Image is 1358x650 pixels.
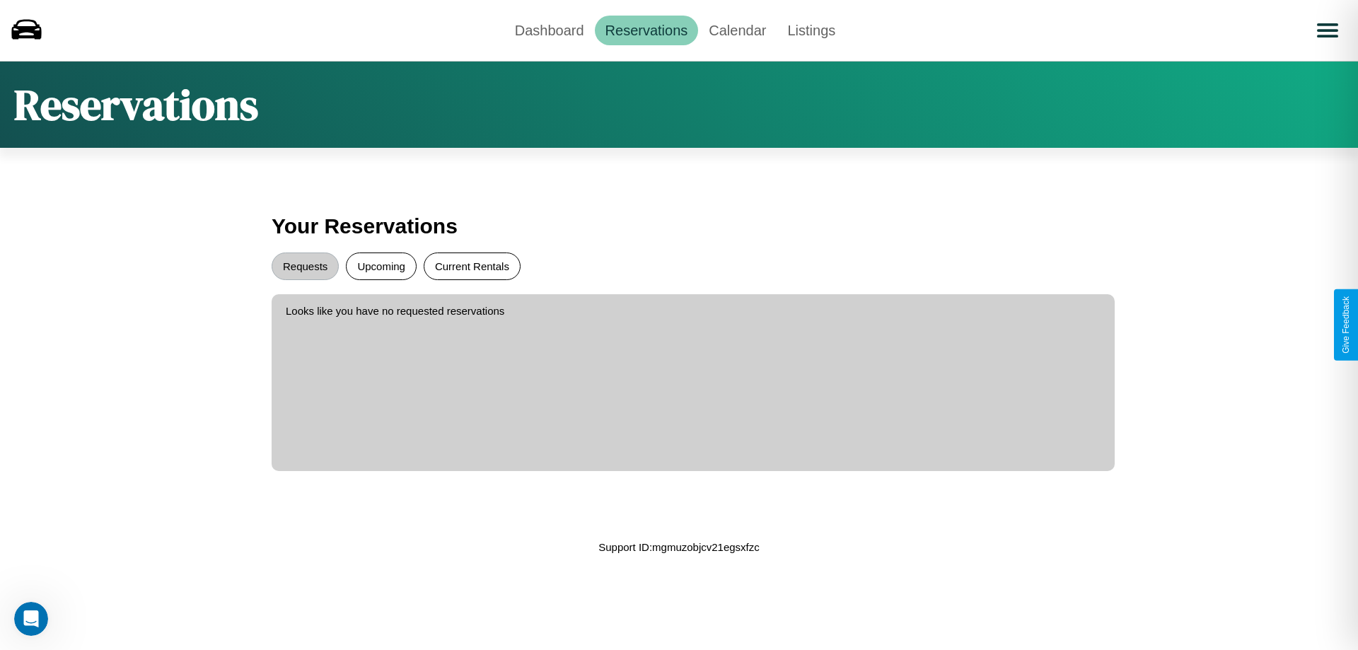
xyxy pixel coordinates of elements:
[14,602,48,636] iframe: Intercom live chat
[286,301,1101,320] p: Looks like you have no requested reservations
[1341,296,1351,354] div: Give Feedback
[504,16,595,45] a: Dashboard
[777,16,846,45] a: Listings
[1308,11,1347,50] button: Open menu
[698,16,777,45] a: Calendar
[346,253,417,280] button: Upcoming
[598,538,760,557] p: Support ID: mgmuzobjcv21egsxfzc
[272,253,339,280] button: Requests
[595,16,699,45] a: Reservations
[424,253,521,280] button: Current Rentals
[14,76,258,134] h1: Reservations
[272,207,1086,245] h3: Your Reservations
